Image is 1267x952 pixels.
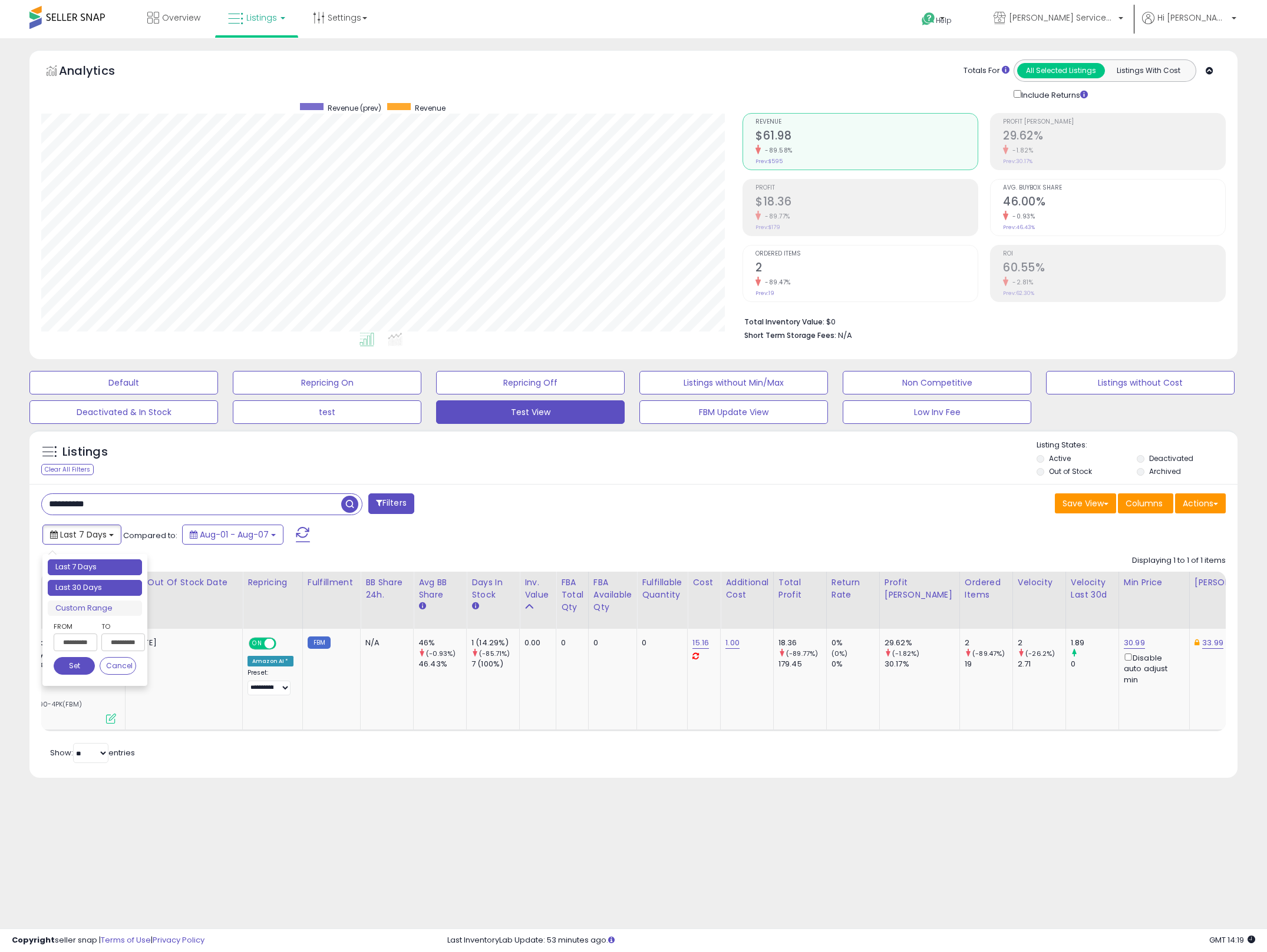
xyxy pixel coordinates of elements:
[1003,119,1225,125] span: Profit [PERSON_NAME]
[1018,576,1061,589] div: Velocity
[524,638,547,648] div: 0.00
[48,559,142,575] li: Last 7 Days
[832,649,848,658] small: (0%)
[471,638,519,648] div: 1 (14.29%)
[1124,637,1145,649] a: 30.99
[365,576,408,601] div: BB Share 24h.
[921,12,936,26] i: Get Help
[29,371,218,394] button: Default
[1071,638,1118,648] div: 1.89
[912,3,975,38] a: Help
[778,659,826,669] div: 179.45
[248,576,298,589] div: Repricing
[1175,493,1226,513] button: Actions
[233,371,421,394] button: Repricing On
[755,119,978,125] span: Revenue
[755,251,978,257] span: Ordered Items
[471,576,514,601] div: Days In Stock
[101,621,136,632] label: To
[965,576,1008,601] div: Ordered Items
[275,639,293,649] span: OFF
[1157,12,1228,24] span: Hi [PERSON_NAME]
[250,639,265,649] span: ON
[48,601,142,616] li: Custom Range
[843,371,1031,394] button: Non Competitive
[843,400,1031,424] button: Low Inv Fee
[308,636,331,649] small: FBM
[62,444,108,460] h5: Listings
[744,317,824,327] b: Total Inventory Value:
[1071,576,1114,601] div: Velocity Last 30d
[761,212,790,221] small: -89.77%
[965,659,1012,669] div: 19
[1003,224,1035,231] small: Prev: 46.43%
[1005,88,1102,101] div: Include Returns
[1018,659,1065,669] div: 2.71
[1049,466,1092,476] label: Out of Stock
[200,529,269,540] span: Aug-01 - Aug-07
[1003,251,1225,257] span: ROI
[100,657,136,675] button: Cancel
[1008,212,1035,221] small: -0.93%
[561,576,583,613] div: FBA Total Qty
[1124,651,1180,685] div: Disable auto adjust min
[130,576,237,589] div: Est. Out Of Stock Date
[418,659,466,669] div: 46.43%
[1124,576,1184,589] div: Min Price
[479,649,510,658] small: (-85.71%)
[1055,493,1116,513] button: Save View
[59,62,138,82] h5: Analytics
[50,747,135,758] span: Show: entries
[593,576,632,613] div: FBA Available Qty
[832,638,879,648] div: 0%
[642,638,678,648] div: 0
[838,330,852,341] span: N/A
[1049,453,1071,463] label: Active
[1037,440,1238,451] p: Listing States:
[1003,195,1225,211] h2: 46.00%
[368,493,414,514] button: Filters
[1008,278,1033,287] small: -2.81%
[1132,555,1226,566] div: Displaying 1 to 1 of 1 items
[755,261,978,277] h2: 2
[418,601,425,612] small: Avg BB Share.
[885,576,955,601] div: Profit [PERSON_NAME]
[964,65,1009,77] div: Totals For
[1149,466,1181,476] label: Archived
[1046,371,1235,394] button: Listings without Cost
[123,530,177,541] span: Compared to:
[1195,576,1265,589] div: [PERSON_NAME]
[436,371,625,394] button: Repricing Off
[744,314,1217,328] li: $0
[1017,63,1105,78] button: All Selected Listings
[233,400,421,424] button: test
[54,657,95,675] button: Set
[130,638,233,648] p: [DATE]
[755,195,978,211] h2: $18.36
[778,638,826,648] div: 18.36
[755,129,978,145] h2: $61.98
[246,12,277,24] span: Listings
[1003,158,1032,165] small: Prev: 30.17%
[1009,12,1115,24] span: [PERSON_NAME] Services LLC
[426,649,456,658] small: (-0.93%)
[471,659,519,669] div: 7 (100%)
[471,601,479,612] small: Days In Stock.
[365,638,404,648] div: N/A
[54,621,95,632] label: From
[725,637,740,649] a: 1.00
[778,576,821,601] div: Total Profit
[29,400,218,424] button: Deactivated & In Stock
[248,669,293,695] div: Preset:
[1003,129,1225,145] h2: 29.62%
[248,656,293,666] div: Amazon AI *
[755,290,774,297] small: Prev: 19
[1025,649,1055,658] small: (-26.2%)
[41,464,94,475] div: Clear All Filters
[418,638,466,648] div: 46%
[1126,497,1163,509] span: Columns
[755,185,978,191] span: Profit
[755,224,780,231] small: Prev: $179
[885,638,959,648] div: 29.62%
[832,659,879,669] div: 0%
